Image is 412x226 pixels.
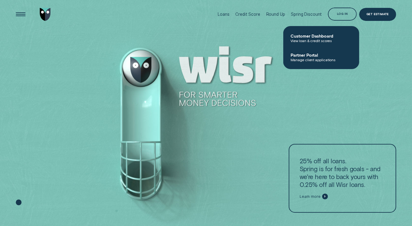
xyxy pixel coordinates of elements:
[300,157,385,188] p: 25% off all loans. Spring is for fresh goals - and we're here to back yours with 0.25% off all Wi...
[289,144,396,213] a: 25% off all loans.Spring is for fresh goals - and we're here to back yours with 0.25% off all Wis...
[14,8,27,21] button: Open Menu
[218,12,229,17] div: Loans
[283,48,359,67] a: Partner PortalManage client applications
[266,12,285,17] div: Round Up
[300,194,321,199] span: Learn more
[283,28,359,48] a: Customer DashboardView loan & credit scores
[291,38,352,43] span: View loan & credit scores
[235,12,260,17] div: Credit Score
[359,8,396,21] a: Get Estimate
[328,8,357,21] button: Log in
[291,58,352,62] span: Manage client applications
[291,12,322,17] div: Spring Discount
[291,52,352,58] span: Partner Portal
[291,33,352,38] span: Customer Dashboard
[40,8,51,21] img: Wisr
